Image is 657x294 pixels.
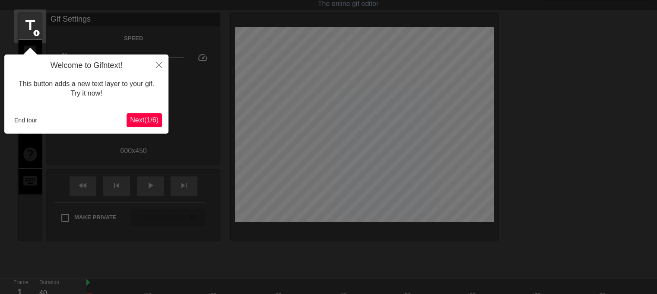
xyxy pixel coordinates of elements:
[11,114,41,127] button: End tour
[11,70,162,107] div: This button adds a new text layer to your gif. Try it now!
[130,116,159,124] span: Next ( 1 / 6 )
[127,113,162,127] button: Next
[11,61,162,70] h4: Welcome to Gifntext!
[149,54,168,74] button: Close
